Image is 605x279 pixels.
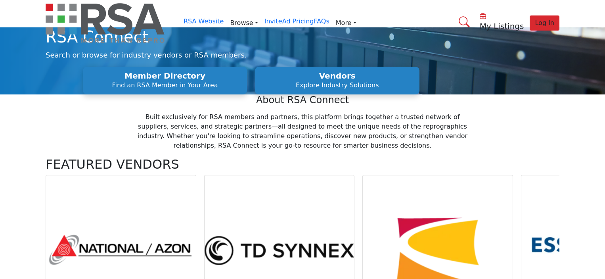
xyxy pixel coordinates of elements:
h2: About RSA Connect [133,94,472,106]
a: Ad Pricing [282,17,314,25]
a: Search [450,12,475,33]
a: FAQs [314,17,329,25]
a: More [329,17,363,29]
a: Invite [264,17,282,25]
a: RSA Website [184,17,224,25]
h2: Member Directory [85,71,245,81]
button: Vendors Explore Industry Solutions [255,67,419,94]
h2: FEATURED VENDORS [46,157,559,172]
p: Built exclusively for RSA members and partners, this platform brings together a trusted network o... [133,112,472,150]
span: Search or browse for industry vendors or RSA members. [46,51,247,59]
p: Find an RSA Member in Your Area [85,81,245,90]
div: My Listings [480,12,524,31]
button: Member Directory Find an RSA Member in Your Area [83,67,247,94]
a: Browse [224,17,264,29]
h2: Vendors [257,71,417,81]
img: Site Logo [46,3,165,43]
button: Log In [530,15,559,31]
span: Log In [535,19,554,27]
p: Explore Industry Solutions [257,81,417,90]
h5: My Listings [480,21,524,31]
